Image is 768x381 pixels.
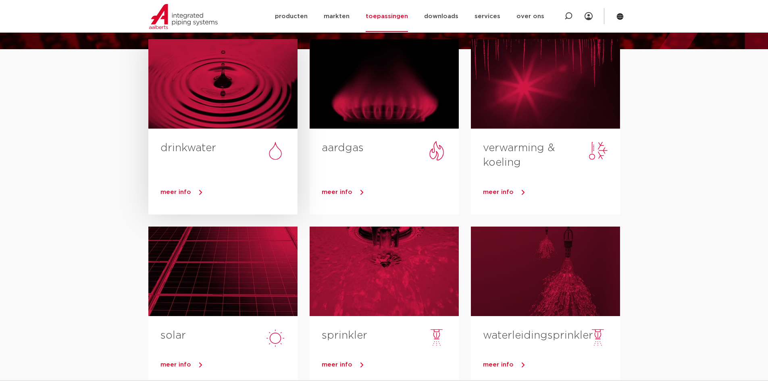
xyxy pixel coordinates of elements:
a: producten [275,1,308,32]
a: solar [160,330,186,341]
a: meer info [483,359,620,371]
nav: Menu [275,1,544,32]
a: sprinkler [322,330,367,341]
a: meer info [160,359,298,371]
a: services [475,1,500,32]
a: downloads [424,1,458,32]
span: meer info [160,362,191,368]
a: meer info [483,186,620,198]
a: toepassingen [366,1,408,32]
span: meer info [160,189,191,195]
span: meer info [322,362,352,368]
span: meer info [483,189,514,195]
span: meer info [322,189,352,195]
a: verwarming & koeling [483,143,555,168]
a: meer info [322,359,459,371]
a: over ons [516,1,544,32]
a: meer info [160,186,298,198]
a: waterleidingsprinkler [483,330,593,341]
a: meer info [322,186,459,198]
a: drinkwater [160,143,216,153]
a: aardgas [322,143,364,153]
span: meer info [483,362,514,368]
a: markten [324,1,350,32]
